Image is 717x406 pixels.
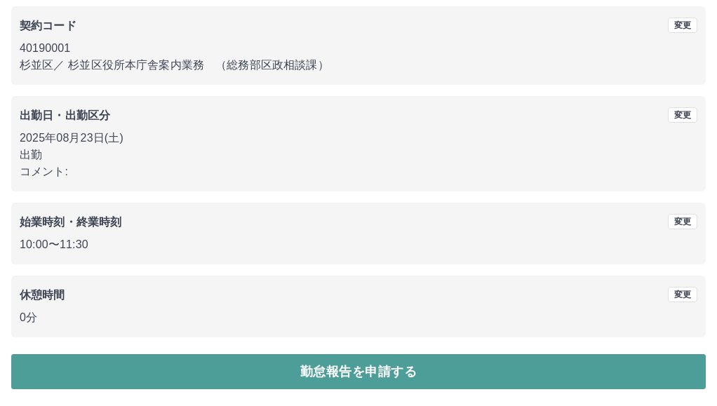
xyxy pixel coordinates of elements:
[668,287,697,302] button: 変更
[20,147,697,163] p: 出勤
[20,130,697,147] p: 2025年08月23日(土)
[20,236,697,253] p: 10:00 〜 11:30
[20,109,110,121] b: 出勤日・出勤区分
[668,18,697,33] button: 変更
[20,289,65,301] b: 休憩時間
[20,57,697,74] p: 杉並区 ／ 杉並区役所本庁舎案内業務 （総務部区政相談課）
[20,216,121,228] b: 始業時刻・終業時刻
[20,163,697,180] p: コメント:
[20,309,697,326] p: 0分
[11,354,706,389] button: 勤怠報告を申請する
[668,107,697,123] button: 変更
[20,40,697,57] p: 40190001
[668,214,697,229] button: 変更
[20,20,76,32] b: 契約コード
